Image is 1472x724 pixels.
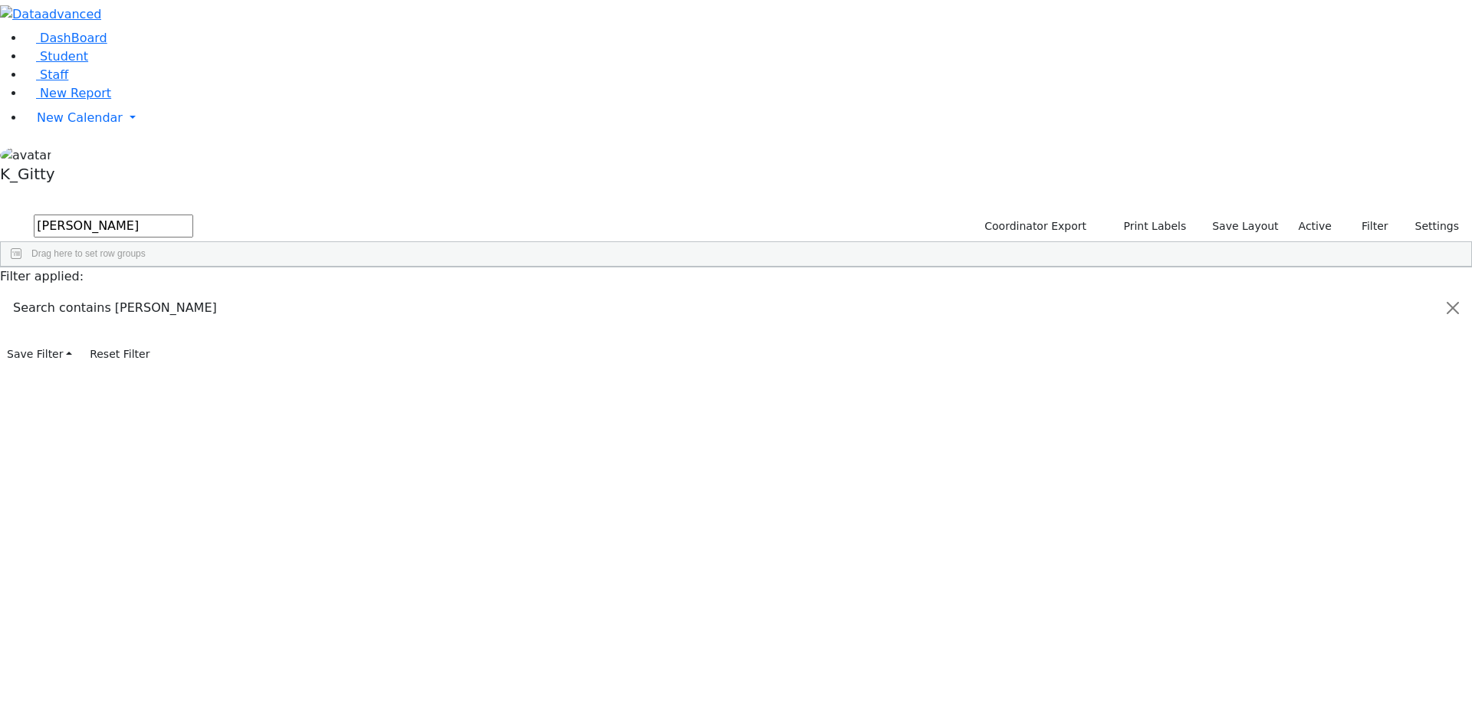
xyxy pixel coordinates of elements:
[1106,215,1193,238] button: Print Labels
[1395,215,1466,238] button: Settings
[974,215,1093,238] button: Coordinator Export
[40,31,107,45] span: DashBoard
[40,49,88,64] span: Student
[1292,215,1339,238] label: Active
[25,31,107,45] a: DashBoard
[40,67,68,82] span: Staff
[25,103,1472,133] a: New Calendar
[25,67,68,82] a: Staff
[40,86,111,100] span: New Report
[25,49,88,64] a: Student
[34,215,193,238] input: Search
[1205,215,1285,238] button: Save Layout
[1434,287,1471,329] button: Close
[1342,215,1395,238] button: Filter
[83,342,156,366] button: Reset Filter
[31,248,146,259] span: Drag here to set row groups
[25,86,111,100] a: New Report
[37,110,123,125] span: New Calendar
